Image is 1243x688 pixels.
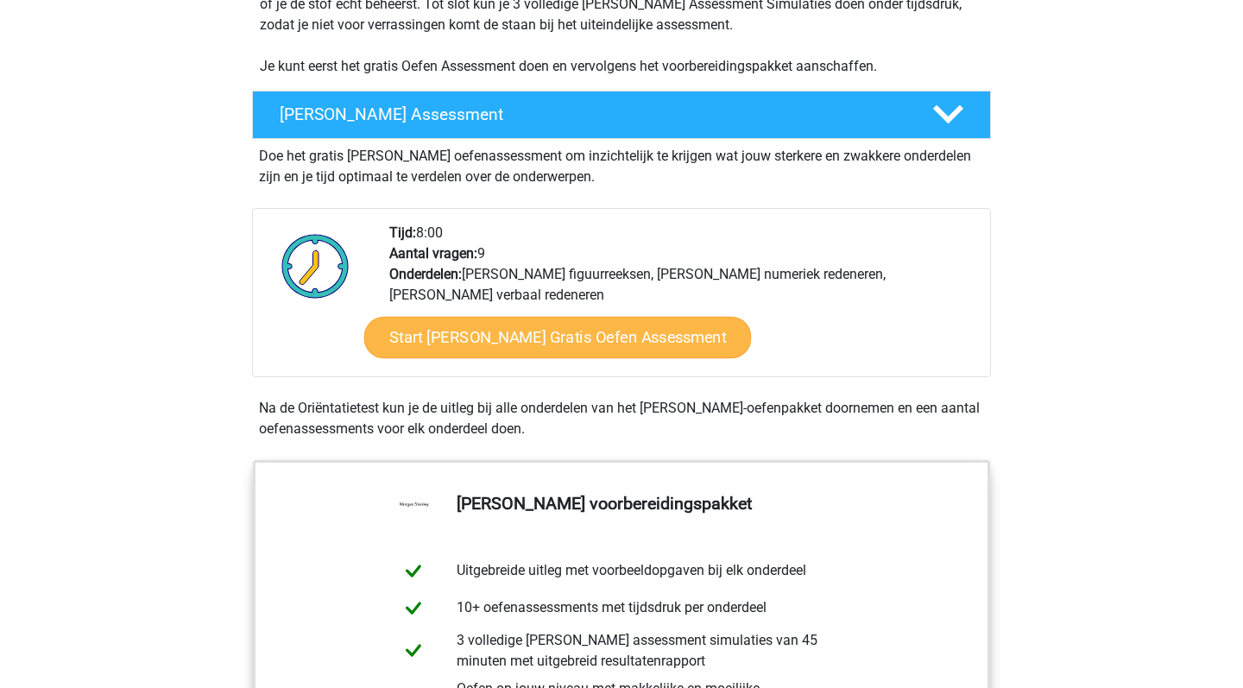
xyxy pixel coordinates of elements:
[252,398,991,439] div: Na de Oriëntatietest kun je de uitleg bij alle onderdelen van het [PERSON_NAME]-oefenpakket doorn...
[389,224,416,241] b: Tijd:
[364,317,752,358] a: Start [PERSON_NAME] Gratis Oefen Assessment
[280,104,905,124] h4: [PERSON_NAME] Assessment
[252,139,991,187] div: Doe het gratis [PERSON_NAME] oefenassessment om inzichtelijk te krijgen wat jouw sterkere en zwak...
[389,245,477,262] b: Aantal vragen:
[245,91,998,139] a: [PERSON_NAME] Assessment
[389,266,462,282] b: Onderdelen:
[272,223,359,309] img: Klok
[376,223,989,376] div: 8:00 9 [PERSON_NAME] figuurreeksen, [PERSON_NAME] numeriek redeneren, [PERSON_NAME] verbaal reden...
